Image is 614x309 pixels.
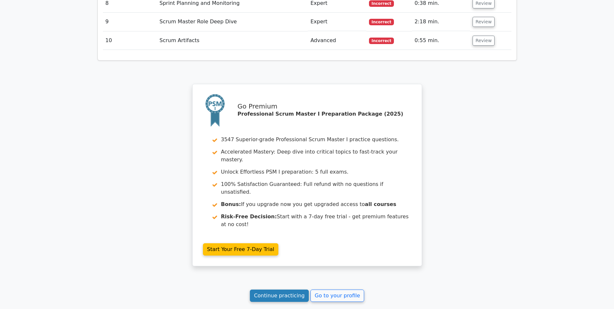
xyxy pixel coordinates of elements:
[103,31,157,50] td: 10
[473,36,495,46] button: Review
[250,290,309,302] a: Continue practicing
[203,243,279,256] a: Start Your Free 7-Day Trial
[412,31,470,50] td: 0:55 min.
[157,13,308,31] td: Scrum Master Role Deep Dive
[103,13,157,31] td: 9
[473,17,495,27] button: Review
[369,38,394,44] span: Incorrect
[412,13,470,31] td: 2:18 min.
[308,31,366,50] td: Advanced
[157,31,308,50] td: Scrum Artifacts
[369,19,394,25] span: Incorrect
[369,0,394,7] span: Incorrect
[310,290,364,302] a: Go to your profile
[308,13,366,31] td: Expert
